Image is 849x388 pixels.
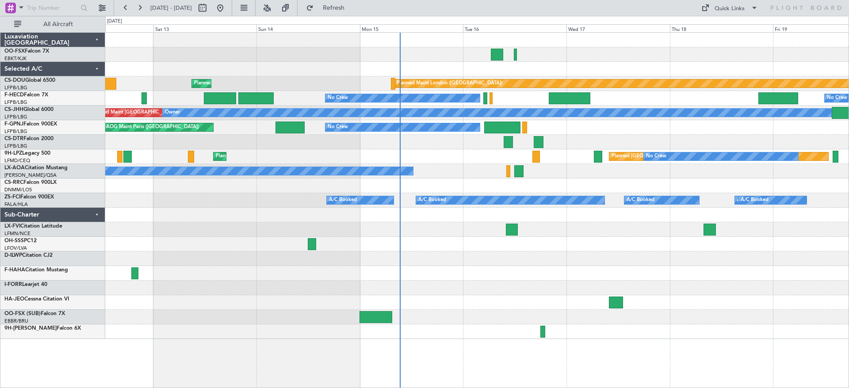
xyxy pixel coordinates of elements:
span: CS-DTR [4,136,23,141]
a: ZS-FCIFalcon 900EX [4,194,54,200]
a: F-HAHACitation Mustang [4,267,68,273]
div: Planned Maint [GEOGRAPHIC_DATA] ([GEOGRAPHIC_DATA]) [194,77,333,90]
a: CS-DOUGlobal 6500 [4,78,55,83]
span: [DATE] - [DATE] [150,4,192,12]
span: F-HAHA [4,267,25,273]
a: LX-FVICitation Latitude [4,224,62,229]
a: F-GPNJFalcon 900EX [4,122,57,127]
a: CS-RRCFalcon 900LX [4,180,57,185]
div: Sun 14 [256,24,360,32]
span: OH-SSS [4,238,24,243]
div: No Crew [328,121,348,134]
a: [PERSON_NAME]/QSA [4,172,57,179]
div: A/C Booked [418,194,446,207]
a: LX-AOACitation Mustang [4,165,68,171]
a: LFPB/LBG [4,99,27,106]
span: OO-FSX (SUB) [4,311,41,316]
a: D-ILWPCitation CJ2 [4,253,53,258]
div: No Crew [328,91,348,105]
a: LFPB/LBG [4,114,27,120]
a: CS-DTRFalcon 2000 [4,136,54,141]
button: All Aircraft [10,17,96,31]
a: I-FORRLearjet 40 [4,282,47,287]
a: LFMN/NCE [4,230,31,237]
span: D-ILWP [4,253,22,258]
span: CS-DOU [4,78,25,83]
div: A/C Booked [329,194,357,207]
span: 9H-LPZ [4,151,22,156]
div: Owner [165,106,180,119]
div: No Crew [827,91,847,105]
div: Planned Maint Cannes ([GEOGRAPHIC_DATA]) [216,150,321,163]
span: Refresh [315,5,352,11]
a: HA-JEOCessna Citation VI [4,297,69,302]
a: FALA/HLA [4,201,28,208]
a: 9H-[PERSON_NAME]Falcon 6X [4,326,81,331]
a: LFMD/CEQ [4,157,30,164]
span: OO-FSX [4,49,25,54]
a: OO-FSX (SUB)Falcon 7X [4,311,65,316]
a: LFPB/LBG [4,143,27,149]
a: LFPB/LBG [4,84,27,91]
div: [DATE] [107,18,122,25]
a: DNMM/LOS [4,186,32,193]
div: Sat 13 [153,24,257,32]
div: Tue 16 [463,24,566,32]
div: A/C Booked [627,194,654,207]
span: F-HECD [4,92,24,98]
a: OO-FSXFalcon 7X [4,49,49,54]
span: CS-JHH [4,107,23,112]
span: ZS-FCI [4,194,20,200]
div: Planned [GEOGRAPHIC_DATA] ([GEOGRAPHIC_DATA]) [612,150,737,163]
a: LFOV/LVA [4,245,27,251]
input: Trip Number [27,1,78,15]
span: LX-FVI [4,224,20,229]
a: EBBR/BRU [4,318,28,324]
a: LFPB/LBG [4,128,27,135]
div: Wed 17 [566,24,670,32]
a: 9H-LPZLegacy 500 [4,151,50,156]
div: Planned Maint [GEOGRAPHIC_DATA] ([GEOGRAPHIC_DATA]) [91,106,230,119]
a: EBKT/KJK [4,55,27,62]
div: Quick Links [715,4,745,13]
span: 9H-[PERSON_NAME] [4,326,57,331]
div: A/C Booked [737,194,765,207]
button: Quick Links [697,1,762,15]
div: Thu 18 [670,24,773,32]
div: AOG Maint Paris ([GEOGRAPHIC_DATA]) [106,121,199,134]
span: All Aircraft [23,21,93,27]
div: Planned Maint London ([GEOGRAPHIC_DATA]) [397,77,502,90]
span: I-FORR [4,282,22,287]
a: CS-JHHGlobal 6000 [4,107,54,112]
div: A/C Booked [741,194,769,207]
span: HA-JEO [4,297,24,302]
span: CS-RRC [4,180,23,185]
span: F-GPNJ [4,122,23,127]
a: F-HECDFalcon 7X [4,92,48,98]
button: Refresh [302,1,355,15]
span: LX-AOA [4,165,25,171]
div: No Crew [646,150,666,163]
a: OH-SSSPC12 [4,238,37,243]
div: Mon 15 [360,24,463,32]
